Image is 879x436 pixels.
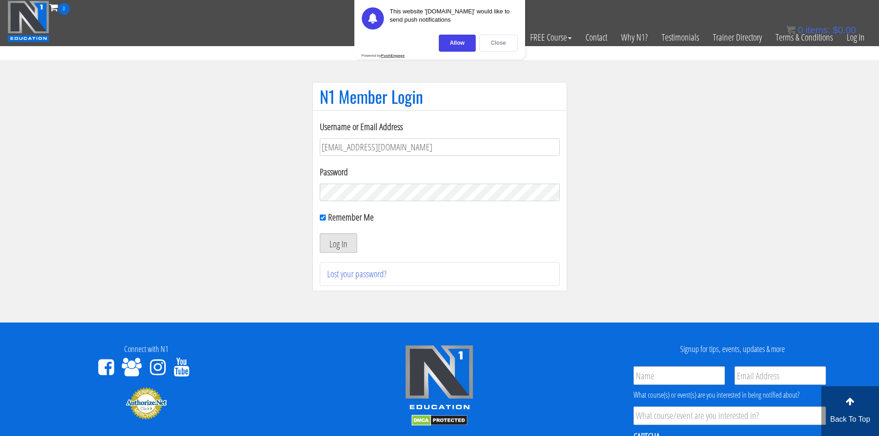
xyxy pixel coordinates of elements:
[593,345,872,354] h4: Signup for tips, events, updates & more
[439,35,476,52] div: Allow
[7,345,286,354] h4: Connect with N1
[405,345,474,413] img: n1-edu-logo
[806,25,830,35] span: items:
[798,25,803,35] span: 0
[328,211,374,223] label: Remember Me
[479,35,518,52] div: Close
[786,25,795,35] img: icon11.png
[655,15,706,60] a: Testimonials
[327,268,387,280] a: Lost your password?
[634,389,826,400] div: What course(s) or event(s) are you interested in being notified about?
[412,415,467,426] img: DMCA.com Protection Status
[390,7,518,30] div: This website '[DOMAIN_NAME]' would like to send push notifications
[320,120,560,134] label: Username or Email Address
[579,15,614,60] a: Contact
[614,15,655,60] a: Why N1?
[320,165,560,179] label: Password
[786,25,856,35] a: 0 items: $0.00
[833,25,838,35] span: $
[126,387,167,420] img: Authorize.Net Merchant - Click to Verify
[634,406,826,425] input: What course/event are you interested in?
[706,15,769,60] a: Trainer Directory
[735,366,826,385] input: Email Address
[634,366,725,385] input: Name
[362,54,405,58] div: Powered by
[840,15,872,60] a: Log In
[58,3,70,15] span: 0
[381,54,405,58] strong: PushEngage
[833,25,856,35] bdi: 0.00
[523,15,579,60] a: FREE Course
[49,1,70,13] a: 0
[821,414,879,425] p: Back To Top
[769,15,840,60] a: Terms & Conditions
[7,0,49,42] img: n1-education
[320,233,357,253] button: Log In
[320,87,560,106] h1: N1 Member Login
